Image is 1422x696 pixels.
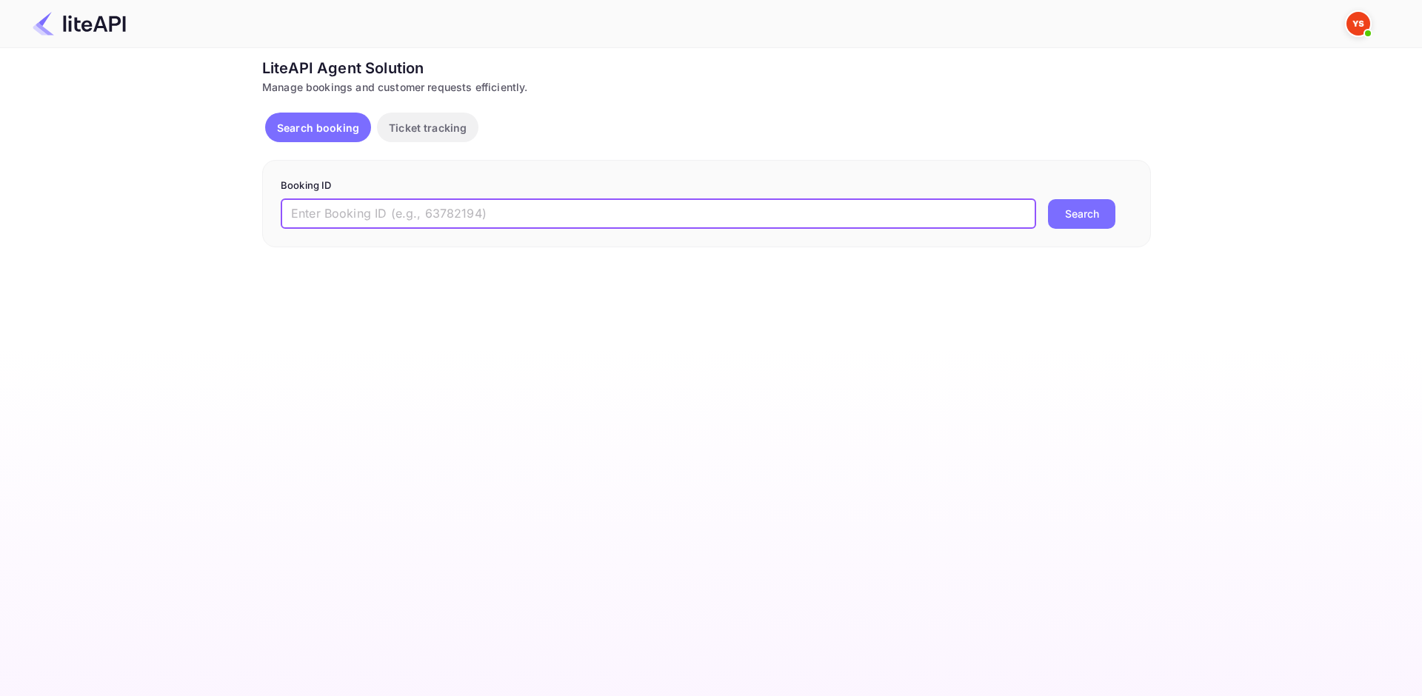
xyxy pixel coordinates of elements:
[33,12,126,36] img: LiteAPI Logo
[1346,12,1370,36] img: Yandex Support
[1048,199,1115,229] button: Search
[281,178,1132,193] p: Booking ID
[277,120,359,135] p: Search booking
[389,120,467,135] p: Ticket tracking
[281,199,1036,229] input: Enter Booking ID (e.g., 63782194)
[262,79,1151,95] div: Manage bookings and customer requests efficiently.
[262,57,1151,79] div: LiteAPI Agent Solution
